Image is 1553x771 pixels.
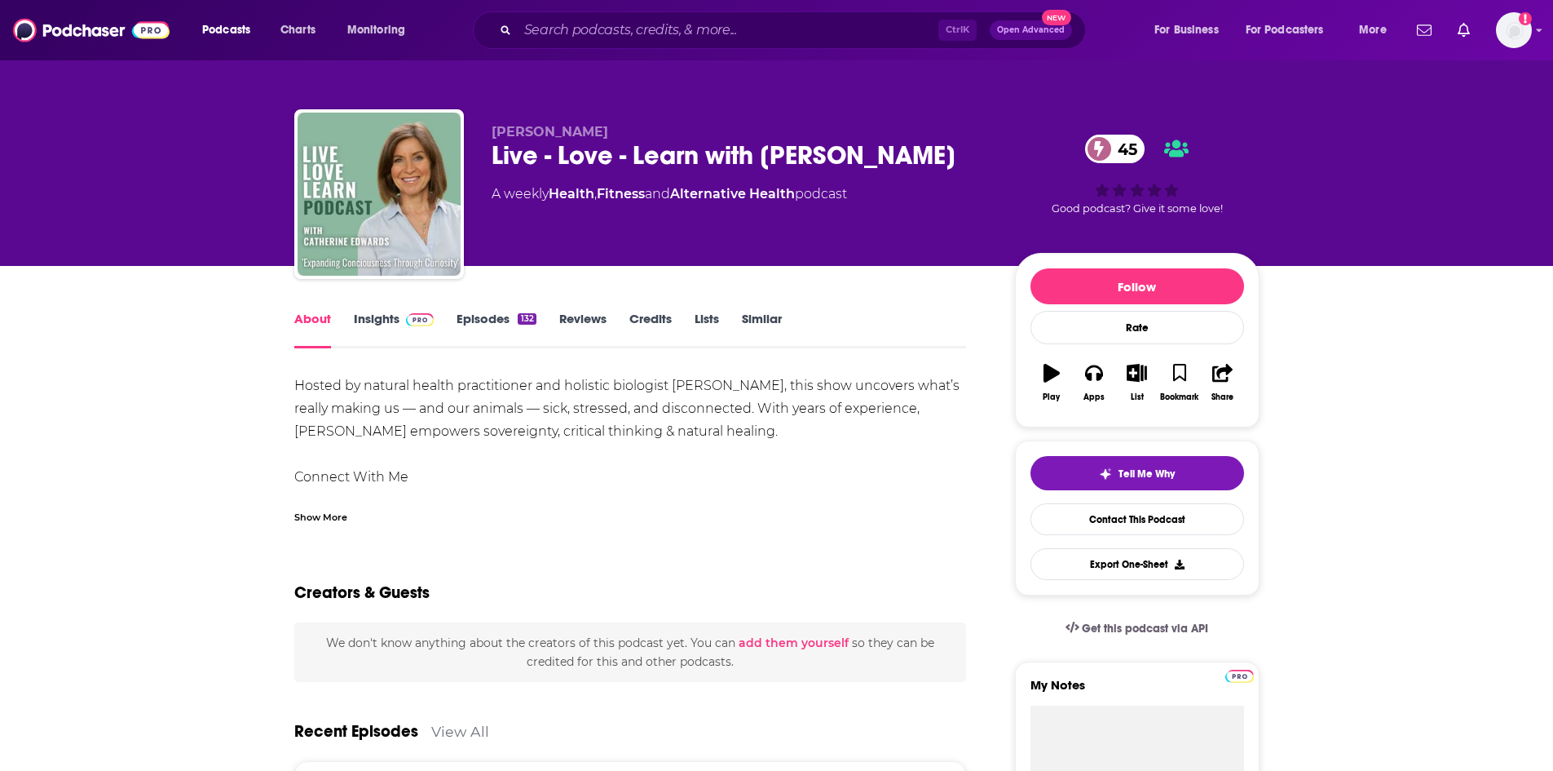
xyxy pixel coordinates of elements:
[670,186,795,202] a: Alternative Health
[298,113,461,276] img: Live - Love - Learn with Catherine Edwards
[1083,392,1105,402] div: Apps
[742,311,782,348] a: Similar
[191,17,271,43] button: open menu
[280,19,315,42] span: Charts
[518,313,536,325] div: 132
[294,583,430,603] h2: Creators & Guests
[1225,667,1254,683] a: Pro website
[13,15,170,46] img: Podchaser - Follow, Share and Rate Podcasts
[518,17,938,43] input: Search podcasts, credits, & more...
[1030,353,1073,412] button: Play
[294,311,331,348] a: About
[1496,12,1532,48] span: Logged in as luilaking
[1160,392,1198,402] div: Bookmark
[597,186,645,202] a: Fitness
[1085,135,1145,163] a: 45
[1030,456,1244,490] button: tell me why sparkleTell Me Why
[1052,609,1222,649] a: Get this podcast via API
[1131,392,1144,402] div: List
[294,721,418,742] a: Recent Episodes
[1030,503,1244,535] a: Contact This Podcast
[1118,467,1175,481] span: Tell Me Why
[1099,467,1112,481] img: tell me why sparkle
[431,723,489,740] a: View All
[990,20,1072,40] button: Open AdvancedNew
[629,311,672,348] a: Credits
[270,17,325,43] a: Charts
[347,19,405,42] span: Monitoring
[1496,12,1532,48] button: Show profile menu
[336,17,426,43] button: open menu
[1015,124,1260,225] div: 45Good podcast? Give it some love!
[492,124,608,140] span: [PERSON_NAME]
[1115,353,1158,412] button: List
[1043,392,1060,402] div: Play
[1519,12,1532,25] svg: Add a profile image
[1052,202,1223,215] span: Good podcast? Give it some love!
[1410,16,1438,44] a: Show notifications dropdown
[1201,353,1243,412] button: Share
[1030,268,1244,304] button: Follow
[1246,19,1324,42] span: For Podcasters
[1101,135,1145,163] span: 45
[488,11,1101,49] div: Search podcasts, credits, & more...
[645,186,670,202] span: and
[406,313,435,326] img: Podchaser Pro
[1451,16,1476,44] a: Show notifications dropdown
[1235,17,1348,43] button: open menu
[559,311,607,348] a: Reviews
[202,19,250,42] span: Podcasts
[1496,12,1532,48] img: User Profile
[1030,548,1244,580] button: Export One-Sheet
[326,636,934,668] span: We don't know anything about the creators of this podcast yet . You can so they can be credited f...
[549,186,594,202] a: Health
[1143,17,1239,43] button: open menu
[1154,19,1219,42] span: For Business
[457,311,536,348] a: Episodes132
[1225,670,1254,683] img: Podchaser Pro
[1073,353,1115,412] button: Apps
[594,186,597,202] span: ,
[739,636,849,649] button: add them yourself
[1348,17,1407,43] button: open menu
[1359,19,1387,42] span: More
[492,184,847,204] div: A weekly podcast
[1158,353,1201,412] button: Bookmark
[1030,677,1244,706] label: My Notes
[294,374,967,580] div: Hosted by natural health practitioner and holistic biologist [PERSON_NAME], this show uncovers wh...
[1042,10,1071,25] span: New
[1030,311,1244,344] div: Rate
[1082,622,1208,636] span: Get this podcast via API
[354,311,435,348] a: InsightsPodchaser Pro
[695,311,719,348] a: Lists
[938,20,977,41] span: Ctrl K
[1211,392,1233,402] div: Share
[997,26,1065,34] span: Open Advanced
